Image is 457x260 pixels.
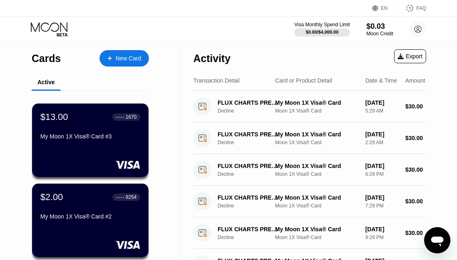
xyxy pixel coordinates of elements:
div: My Moon 1X Visa® Card [275,194,359,201]
div: [DATE] [365,226,399,232]
div: $30.00 [405,230,426,236]
div: Decline [218,203,285,209]
div: $0.03Moon Credit [367,22,393,37]
div: Moon 1X Visa® Card [275,235,359,240]
div: 2:29 AM [365,140,399,145]
div: $0.03 [367,22,393,31]
div: FLUX CHARTS PREMIUM [PHONE_NUMBER] USDeclineMy Moon 1X Visa® CardMoon 1X Visa® Card[DATE]2:29 AM$... [193,122,426,154]
div: Decline [218,108,285,114]
div: FLUX CHARTS PREMIUM [PHONE_NUMBER] USDeclineMy Moon 1X Visa® CardMoon 1X Visa® Card[DATE]5:29 AM$... [193,91,426,122]
div: [DATE] [365,163,399,169]
div: Cards [32,53,61,64]
div: 5:29 AM [365,108,399,114]
div: FAQ [416,5,426,11]
div: Visa Monthly Spend Limit$0.00/$4,000.00 [294,22,350,37]
div: FAQ [397,4,426,12]
div: Moon Credit [367,31,393,37]
iframe: Button to launch messaging window [424,227,450,253]
div: 6:29 PM [365,171,399,177]
div: My Moon 1X Visa® Card [275,226,359,232]
div: Moon 1X Visa® Card [275,171,359,177]
div: FLUX CHARTS PREMIUM [PHONE_NUMBER] US [218,226,281,232]
div: FLUX CHARTS PREMIUM [PHONE_NUMBER] US [218,131,281,138]
div: $2.00 [40,192,63,202]
div: [DATE] [365,131,399,138]
div: ● ● ● ● [116,116,124,118]
div: Moon 1X Visa® Card [275,140,359,145]
div: EN [381,5,388,11]
div: [DATE] [365,194,399,201]
div: $13.00● ● ● ●1670My Moon 1X Visa® Card #3 [32,104,148,177]
div: Active [37,79,55,85]
div: Decline [218,171,285,177]
div: My Moon 1X Visa® Card [275,131,359,138]
div: 1670 [125,114,137,120]
div: $30.00 [405,198,426,205]
div: Export [398,53,422,60]
div: New Card [116,55,141,62]
div: My Moon 1X Visa® Card [275,99,359,106]
div: Visa Monthly Spend Limit [294,22,350,28]
div: Activity [193,53,230,64]
div: ● ● ● ● [116,196,124,198]
div: 7:29 PM [365,203,399,209]
div: FLUX CHARTS PREMIUM [PHONE_NUMBER] USDeclineMy Moon 1X Visa® CardMoon 1X Visa® Card[DATE]7:29 PM$... [193,186,426,217]
div: FLUX CHARTS PREMIUM [PHONE_NUMBER] US [218,163,281,169]
div: Decline [218,235,285,240]
div: $2.00● ● ● ●9254My Moon 1X Visa® Card #2 [32,184,148,257]
div: Card or Product Detail [275,77,332,84]
div: FLUX CHARTS PREMIUM [PHONE_NUMBER] US [218,194,281,201]
div: FLUX CHARTS PREMIUM [PHONE_NUMBER] US [218,99,281,106]
div: My Moon 1X Visa® Card [275,163,359,169]
div: Date & Time [365,77,397,84]
div: Moon 1X Visa® Card [275,108,359,114]
div: FLUX CHARTS PREMIUM [PHONE_NUMBER] USDeclineMy Moon 1X Visa® CardMoon 1X Visa® Card[DATE]6:29 PM$... [193,154,426,186]
div: Moon 1X Visa® Card [275,203,359,209]
div: My Moon 1X Visa® Card #3 [40,133,140,140]
div: $0.00 / $4,000.00 [306,30,339,35]
div: Amount [405,77,425,84]
div: New Card [100,50,149,67]
div: Transaction Detail [193,77,239,84]
div: $30.00 [405,103,426,110]
div: EN [372,4,397,12]
div: [DATE] [365,99,399,106]
div: FLUX CHARTS PREMIUM [PHONE_NUMBER] USDeclineMy Moon 1X Visa® CardMoon 1X Visa® Card[DATE]9:29 PM$... [193,217,426,249]
div: $13.00 [40,112,68,122]
div: Decline [218,140,285,145]
div: 9254 [125,194,137,200]
div: Export [394,49,426,63]
div: $30.00 [405,135,426,141]
div: $30.00 [405,166,426,173]
div: My Moon 1X Visa® Card #2 [40,213,140,220]
div: 9:29 PM [365,235,399,240]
